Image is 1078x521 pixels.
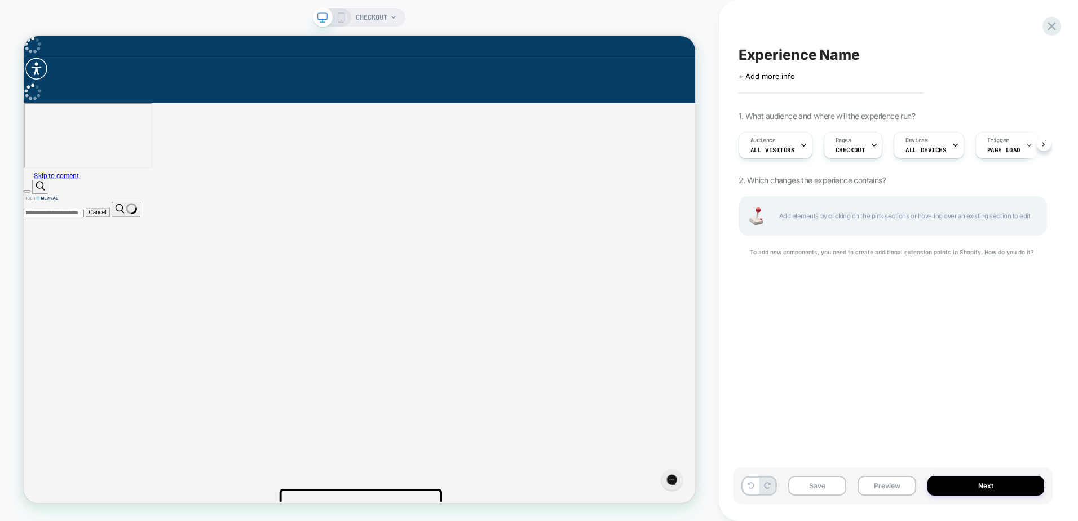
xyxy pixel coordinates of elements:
[739,247,1047,257] div: To add new components, you need to create additional extension points in Shopify.
[836,136,851,144] span: Pages
[14,181,73,192] a: Skip to content
[788,476,847,496] button: Save
[6,4,34,32] button: Open gorgias live chat
[739,175,886,185] span: 2. Which changes the experience contains?
[779,210,1035,223] span: Add elements by clicking on the pink sections or hovering over an existing section to edit
[987,146,1020,154] span: Page Load
[739,46,860,63] span: Experience Name
[745,207,768,225] img: Joystick
[750,136,776,144] span: Audience
[739,111,915,121] span: 1. What audience and where will the experience run?
[905,136,927,144] span: Devices
[987,136,1009,144] span: Trigger
[858,476,916,496] button: Preview
[82,229,115,241] button: Cancel
[927,476,1044,496] button: Next
[984,249,1033,255] u: How do you do it?
[739,72,795,81] span: + Add more info
[356,8,387,27] span: CHECKOUT
[750,146,795,154] span: All Visitors
[836,146,865,154] span: CHECKOUT
[905,146,946,154] span: ALL DEVICES
[117,221,156,241] button: Search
